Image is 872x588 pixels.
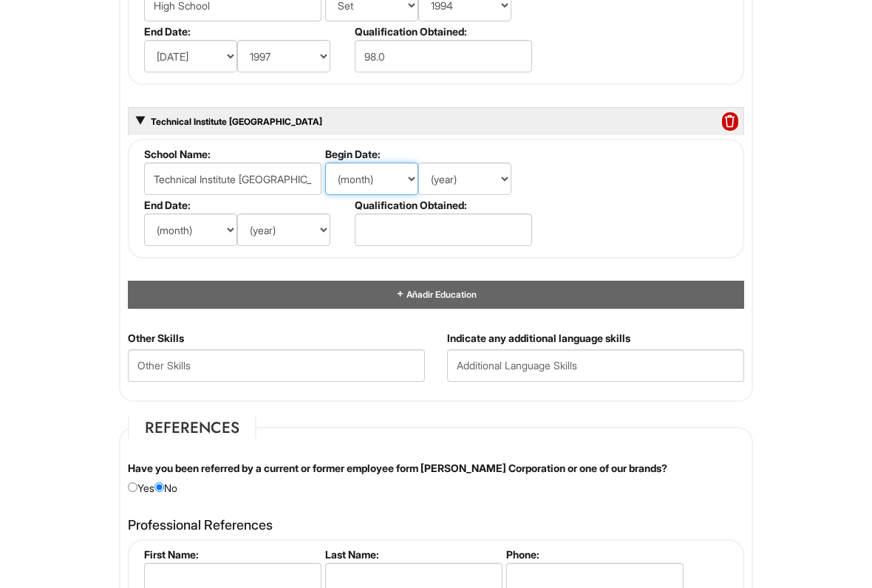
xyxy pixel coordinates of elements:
a: Añadir Education [395,289,477,300]
a: Eliminar [722,115,738,129]
span: Añadir Education [405,289,477,300]
div: Yes No [117,461,755,496]
input: Additional Language Skills [447,349,744,382]
label: School Name: [144,148,319,160]
label: Phone: [506,548,681,561]
label: Other Skills [128,331,184,346]
label: Have you been referred by a current or former employee form [PERSON_NAME] Corporation or one of o... [128,461,667,476]
label: Qualification Obtained: [355,25,530,38]
label: Begin Date: [325,148,530,160]
label: Indicate any additional language skills [447,331,630,346]
legend: References [128,417,256,439]
label: End Date: [144,25,349,38]
input: Other Skills [128,349,425,382]
label: End Date: [144,199,349,211]
label: Last Name: [325,548,500,561]
label: First Name: [144,548,319,561]
h4: Professional References [128,518,744,533]
label: Qualification Obtained: [355,199,530,211]
a: Technical Institute [GEOGRAPHIC_DATA] [149,116,322,127]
